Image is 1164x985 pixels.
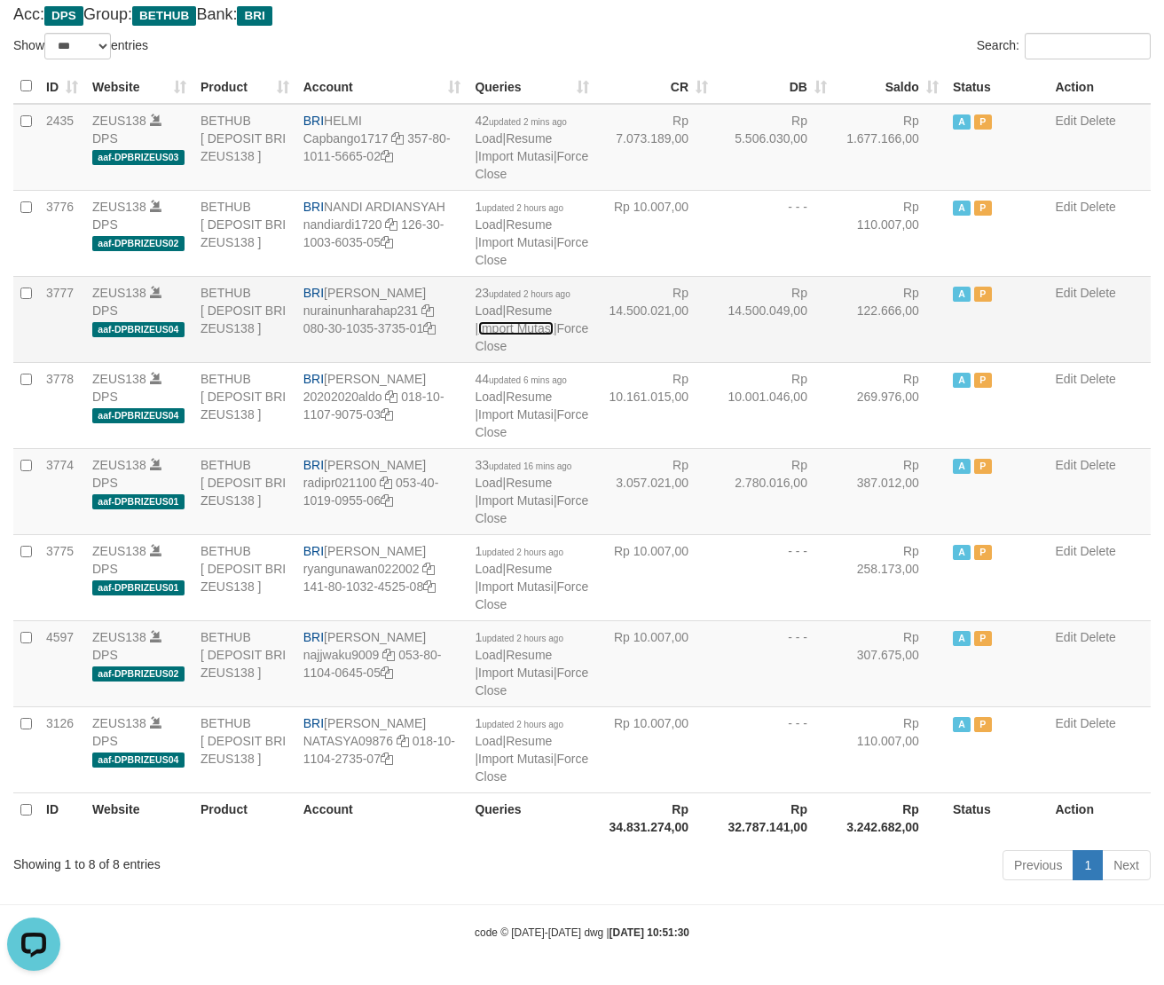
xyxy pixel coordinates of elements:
a: Resume [506,303,552,318]
th: Account: activate to sort column ascending [296,69,468,104]
td: 3778 [39,362,85,448]
td: DPS [85,448,193,534]
a: Resume [506,217,552,232]
td: [PERSON_NAME] 080-30-1035-3735-01 [296,276,468,362]
span: Paused [974,717,992,732]
span: Active [953,287,971,302]
a: najjwaku9009 [303,648,380,662]
td: DPS [85,534,193,620]
span: BRI [303,372,324,386]
a: Resume [506,476,552,490]
button: Open LiveChat chat widget [7,7,60,60]
span: Active [953,114,971,130]
span: Paused [974,631,992,646]
td: 3776 [39,190,85,276]
span: BRI [303,200,324,214]
a: Resume [506,131,552,146]
span: aaf-DPBRIZEUS04 [92,408,185,423]
td: Rp 387.012,00 [834,448,946,534]
td: 3775 [39,534,85,620]
a: Copy ryangunawan022002 to clipboard [422,562,435,576]
span: | | | [475,630,588,697]
a: Force Close [475,579,588,611]
td: HELMI 357-80-1011-5665-02 [296,104,468,191]
td: Rp 258.173,00 [834,534,946,620]
span: BRI [303,114,324,128]
th: DB: activate to sort column ascending [715,69,834,104]
td: BETHUB [ DEPOSIT BRI ZEUS138 ] [193,190,296,276]
a: Next [1102,850,1151,880]
th: Rp 32.787.141,00 [715,792,834,843]
a: ZEUS138 [92,716,146,730]
span: | | | [475,544,588,611]
span: Paused [974,459,992,474]
td: - - - [715,706,834,792]
td: 2435 [39,104,85,191]
a: ZEUS138 [92,372,146,386]
td: [PERSON_NAME] 053-40-1019-0955-06 [296,448,468,534]
td: Rp 14.500.021,00 [596,276,715,362]
a: Copy 357801011566502 to clipboard [381,149,393,163]
a: Copy 018101104273507 to clipboard [381,752,393,766]
td: Rp 2.780.016,00 [715,448,834,534]
a: ZEUS138 [92,286,146,300]
a: Capbango1717 [303,131,389,146]
th: ID: activate to sort column ascending [39,69,85,104]
a: Force Close [475,407,588,439]
a: ZEUS138 [92,544,146,558]
td: Rp 269.976,00 [834,362,946,448]
span: updated 2 hours ago [482,720,563,729]
a: Delete [1080,630,1115,644]
a: Import Mutasi [478,579,554,594]
span: aaf-DPBRIZEUS04 [92,322,185,337]
td: DPS [85,362,193,448]
td: Rp 10.161.015,00 [596,362,715,448]
a: Import Mutasi [478,321,554,335]
td: BETHUB [ DEPOSIT BRI ZEUS138 ] [193,534,296,620]
select: Showentries [44,33,111,59]
span: 1 [475,544,563,558]
th: Product: activate to sort column ascending [193,69,296,104]
td: Rp 10.001.046,00 [715,362,834,448]
td: DPS [85,620,193,706]
td: DPS [85,276,193,362]
a: Copy 053801104064505 to clipboard [381,666,393,680]
span: 1 [475,630,563,644]
span: | | | [475,114,588,181]
a: Edit [1055,544,1076,558]
td: BETHUB [ DEPOSIT BRI ZEUS138 ] [193,104,296,191]
span: 33 [475,458,571,472]
td: [PERSON_NAME] 053-80-1104-0645-05 [296,620,468,706]
a: Load [475,734,502,748]
a: 20202020aldo [303,390,382,404]
a: Delete [1080,372,1115,386]
a: ZEUS138 [92,200,146,214]
a: Edit [1055,286,1076,300]
td: BETHUB [ DEPOSIT BRI ZEUS138 ] [193,276,296,362]
span: aaf-DPBRIZEUS01 [92,580,185,595]
span: aaf-DPBRIZEUS02 [92,236,185,251]
span: aaf-DPBRIZEUS01 [92,494,185,509]
a: Edit [1055,200,1076,214]
a: Resume [506,734,552,748]
th: Action [1048,792,1151,843]
span: Active [953,631,971,646]
td: Rp 10.007,00 [596,620,715,706]
td: Rp 110.007,00 [834,190,946,276]
th: Status [946,792,1049,843]
a: Delete [1080,200,1115,214]
th: Product [193,792,296,843]
a: Delete [1080,544,1115,558]
a: ryangunawan022002 [303,562,420,576]
a: Resume [506,648,552,662]
span: Paused [974,545,992,560]
a: radipr021100 [303,476,377,490]
td: [PERSON_NAME] 018-10-1107-9075-03 [296,362,468,448]
span: BRI [303,286,324,300]
a: Import Mutasi [478,235,554,249]
a: Force Close [475,666,588,697]
a: Resume [506,562,552,576]
span: BETHUB [132,6,196,26]
a: Copy NATASYA09876 to clipboard [397,734,409,748]
span: aaf-DPBRIZEUS04 [92,753,185,768]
